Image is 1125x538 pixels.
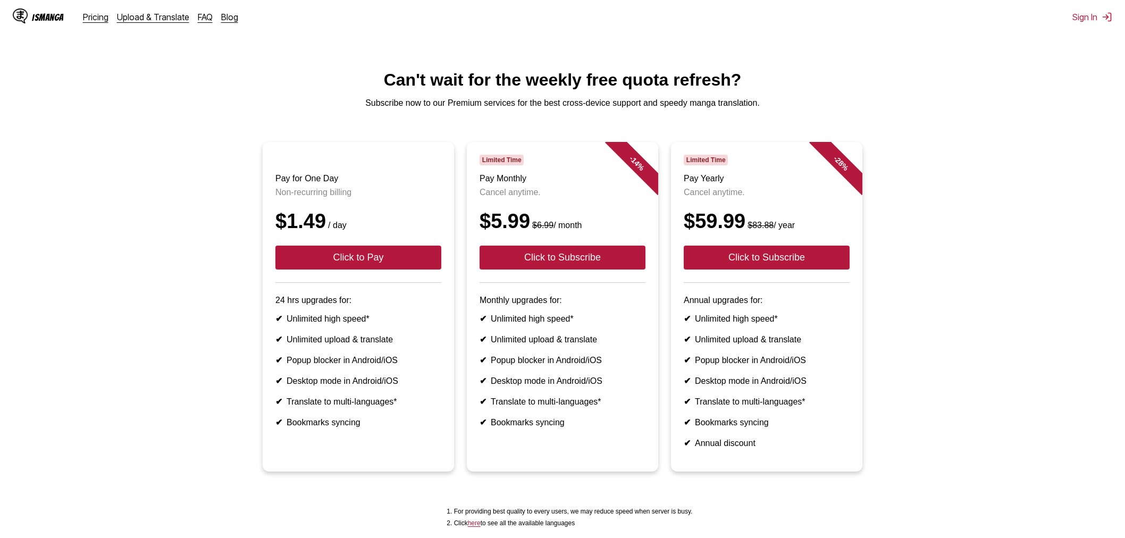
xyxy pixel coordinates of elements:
[32,12,64,22] div: IsManga
[745,221,795,230] small: / year
[326,221,347,230] small: / day
[684,296,850,305] p: Annual upgrades for:
[684,356,691,365] b: ✔
[9,70,1116,90] h1: Can't wait for the weekly free quota refresh?
[275,335,282,344] b: ✔
[275,418,282,427] b: ✔
[480,418,486,427] b: ✔
[221,12,238,22] a: Blog
[809,131,873,195] div: - 28 %
[480,174,645,183] h3: Pay Monthly
[275,376,441,386] li: Desktop mode in Android/iOS
[275,210,441,233] div: $1.49
[198,12,213,22] a: FAQ
[480,376,486,385] b: ✔
[275,397,441,407] li: Translate to multi-languages*
[480,155,524,165] span: Limited Time
[275,296,441,305] p: 24 hrs upgrades for:
[275,355,441,365] li: Popup blocker in Android/iOS
[684,174,850,183] h3: Pay Yearly
[684,397,850,407] li: Translate to multi-languages*
[480,314,486,323] b: ✔
[480,397,645,407] li: Translate to multi-languages*
[454,519,693,527] li: Click to see all the available languages
[480,210,645,233] div: $5.99
[684,397,691,406] b: ✔
[684,355,850,365] li: Popup blocker in Android/iOS
[684,246,850,270] button: Click to Subscribe
[684,438,850,448] li: Annual discount
[275,417,441,427] li: Bookmarks syncing
[468,519,481,527] a: Available languages
[480,314,645,324] li: Unlimited high speed*
[684,188,850,197] p: Cancel anytime.
[275,356,282,365] b: ✔
[532,221,553,230] s: $6.99
[480,417,645,427] li: Bookmarks syncing
[684,334,850,344] li: Unlimited upload & translate
[275,314,441,324] li: Unlimited high speed*
[684,335,691,344] b: ✔
[454,508,693,515] li: For providing best quality to every users, we may reduce speed when server is busy.
[275,246,441,270] button: Click to Pay
[684,210,850,233] div: $59.99
[275,397,282,406] b: ✔
[684,155,728,165] span: Limited Time
[480,246,645,270] button: Click to Subscribe
[275,174,441,183] h3: Pay for One Day
[748,221,774,230] s: $83.88
[605,131,669,195] div: - 14 %
[275,376,282,385] b: ✔
[480,355,645,365] li: Popup blocker in Android/iOS
[1072,12,1112,22] button: Sign In
[684,376,691,385] b: ✔
[480,335,486,344] b: ✔
[684,376,850,386] li: Desktop mode in Android/iOS
[530,221,582,230] small: / month
[684,314,850,324] li: Unlimited high speed*
[275,334,441,344] li: Unlimited upload & translate
[480,356,486,365] b: ✔
[13,9,28,23] img: IsManga Logo
[13,9,83,26] a: IsManga LogoIsManga
[684,417,850,427] li: Bookmarks syncing
[275,314,282,323] b: ✔
[480,376,645,386] li: Desktop mode in Android/iOS
[83,12,108,22] a: Pricing
[480,296,645,305] p: Monthly upgrades for:
[1102,12,1112,22] img: Sign out
[480,334,645,344] li: Unlimited upload & translate
[480,188,645,197] p: Cancel anytime.
[684,314,691,323] b: ✔
[684,439,691,448] b: ✔
[117,12,189,22] a: Upload & Translate
[684,418,691,427] b: ✔
[275,188,441,197] p: Non-recurring billing
[9,98,1116,108] p: Subscribe now to our Premium services for the best cross-device support and speedy manga translat...
[480,397,486,406] b: ✔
